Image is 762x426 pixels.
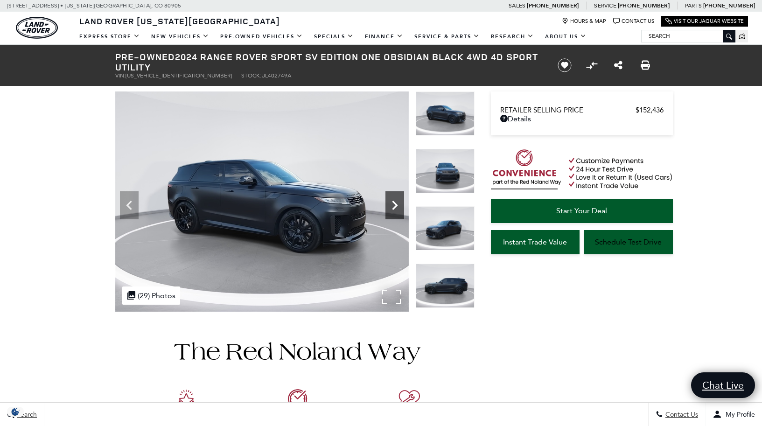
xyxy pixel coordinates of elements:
[7,2,181,9] a: [STREET_ADDRESS] • [US_STATE][GEOGRAPHIC_DATA], CO 80905
[491,230,580,254] a: Instant Trade Value
[554,58,575,73] button: Save vehicle
[618,2,670,9] a: [PHONE_NUMBER]
[503,237,567,246] span: Instant Trade Value
[642,30,735,42] input: Search
[409,28,485,45] a: Service & Parts
[5,407,26,417] img: Opt-Out Icon
[115,91,409,312] img: Used 2024 Obsidian Black SV Bespoke Ultra Metallic Gloss Land Rover SV Edition One Obsidian Black...
[16,17,58,39] img: Land Rover
[706,403,762,426] button: Open user profile menu
[500,106,664,114] a: Retailer Selling Price $152,436
[241,72,261,79] span: Stock:
[416,264,475,308] img: Used 2024 Obsidian Black SV Bespoke Ultra Metallic Gloss Land Rover SV Edition One Obsidian Black...
[215,28,308,45] a: Pre-Owned Vehicles
[594,2,616,9] span: Service
[74,15,286,27] a: Land Rover [US_STATE][GEOGRAPHIC_DATA]
[115,72,126,79] span: VIN:
[636,106,664,114] span: $152,436
[584,230,673,254] a: Schedule Test Drive
[146,28,215,45] a: New Vehicles
[595,237,662,246] span: Schedule Test Drive
[665,18,744,25] a: Visit Our Jaguar Website
[79,15,280,27] span: Land Rover [US_STATE][GEOGRAPHIC_DATA]
[385,191,404,219] div: Next
[485,28,539,45] a: Research
[359,28,409,45] a: Finance
[585,58,599,72] button: Compare Vehicle
[416,91,475,136] img: Used 2024 Obsidian Black SV Bespoke Ultra Metallic Gloss Land Rover SV Edition One Obsidian Black...
[416,149,475,193] img: Used 2024 Obsidian Black SV Bespoke Ultra Metallic Gloss Land Rover SV Edition One Obsidian Black...
[126,72,232,79] span: [US_VEHICLE_IDENTIFICATION_NUMBER]
[703,2,755,9] a: [PHONE_NUMBER]
[5,407,26,417] section: Click to Open Cookie Consent Modal
[509,2,525,9] span: Sales
[491,199,673,223] a: Start Your Deal
[308,28,359,45] a: Specials
[722,411,755,419] span: My Profile
[614,60,622,71] a: Share this Pre-Owned 2024 Range Rover Sport SV Edition One Obsidian Black 4WD 4D Sport Utility
[115,50,175,63] strong: Pre-Owned
[261,72,291,79] span: UL402749A
[562,18,606,25] a: Hours & Map
[556,206,607,215] span: Start Your Deal
[641,60,650,71] a: Print this Pre-Owned 2024 Range Rover Sport SV Edition One Obsidian Black 4WD 4D Sport Utility
[122,286,180,305] div: (29) Photos
[74,28,592,45] nav: Main Navigation
[527,2,579,9] a: [PHONE_NUMBER]
[685,2,702,9] span: Parts
[120,191,139,219] div: Previous
[416,206,475,251] img: Used 2024 Obsidian Black SV Bespoke Ultra Metallic Gloss Land Rover SV Edition One Obsidian Black...
[115,52,542,72] h1: 2024 Range Rover Sport SV Edition One Obsidian Black 4WD 4D Sport Utility
[698,379,748,391] span: Chat Live
[539,28,592,45] a: About Us
[500,106,636,114] span: Retailer Selling Price
[663,411,698,419] span: Contact Us
[74,28,146,45] a: EXPRESS STORE
[691,372,755,398] a: Chat Live
[613,18,654,25] a: Contact Us
[500,114,664,123] a: Details
[16,17,58,39] a: land-rover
